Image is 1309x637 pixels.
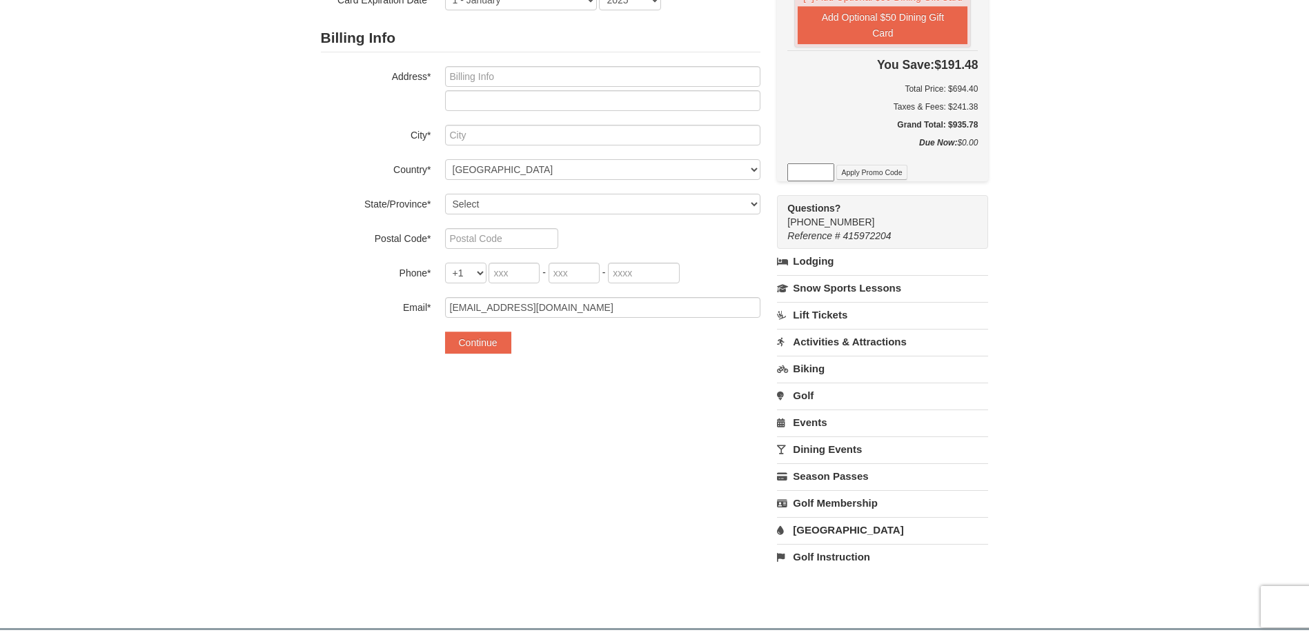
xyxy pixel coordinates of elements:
h5: Grand Total: $935.78 [787,118,978,132]
input: City [445,125,760,145]
input: xxx [549,263,600,283]
input: Postal Code [445,228,558,249]
div: $0.00 [787,136,978,163]
a: Biking [777,356,988,381]
label: State/Province* [321,194,431,211]
label: Email* [321,297,431,314]
span: You Save: [877,58,934,72]
button: Add Optional $50 Dining Gift Card [798,6,967,44]
button: Continue [445,332,511,354]
a: Lodging [777,249,988,274]
span: [PHONE_NUMBER] [787,201,963,228]
input: Billing Info [445,66,760,87]
span: Reference # [787,230,840,241]
a: Activities & Attractions [777,329,988,354]
a: Golf Membership [777,490,988,516]
a: Snow Sports Lessons [777,275,988,301]
label: Country* [321,159,431,176]
a: Lift Tickets [777,302,988,327]
input: xxx [489,263,540,283]
label: Address* [321,66,431,83]
a: Events [777,410,988,435]
button: Apply Promo Code [836,165,907,180]
strong: Due Now: [919,138,957,148]
a: Golf [777,383,988,408]
div: Taxes & Fees: $241.38 [787,100,978,114]
label: Postal Code* [321,228,431,245]
span: 415972204 [843,230,892,241]
a: Golf Instruction [777,544,988,569]
h2: Billing Info [321,24,760,52]
a: Season Passes [777,463,988,489]
label: Phone* [321,263,431,280]
input: xxxx [608,263,680,283]
strong: Questions? [787,203,840,214]
a: [GEOGRAPHIC_DATA] [777,517,988,543]
input: Email [445,297,760,318]
h6: Total Price: $694.40 [787,82,978,96]
span: - [542,267,546,278]
span: - [602,267,606,278]
label: City* [321,125,431,142]
h4: $191.48 [787,58,978,72]
a: Dining Events [777,436,988,462]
